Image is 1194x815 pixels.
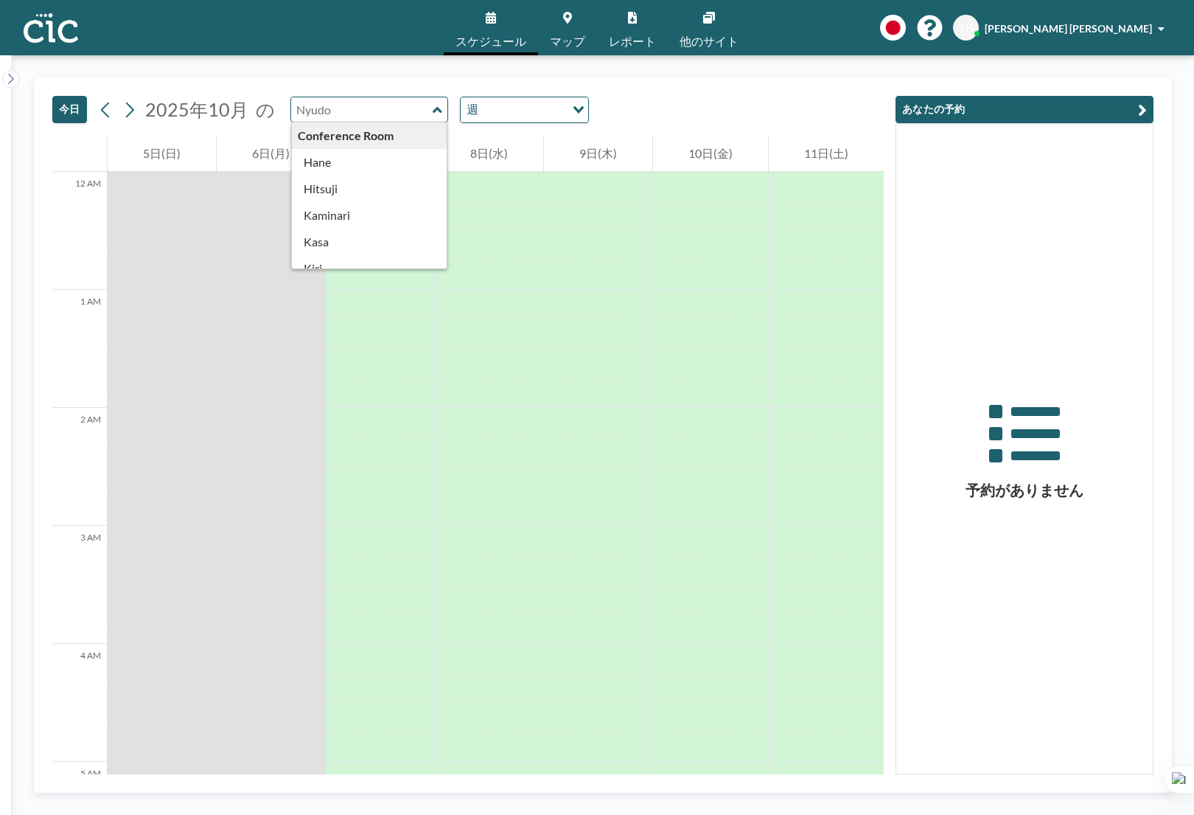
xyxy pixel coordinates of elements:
h3: 予約がありません [896,481,1153,499]
div: Hitsuji [292,176,447,202]
div: 2 AM [52,408,107,526]
button: 今日 [52,96,87,123]
span: [PERSON_NAME] [PERSON_NAME] [985,22,1152,35]
span: レポート [609,35,656,47]
div: Conference Room [292,122,447,149]
span: 2025年10月 [145,98,248,120]
div: 5日(日) [108,135,216,172]
div: Kaminari [292,202,447,229]
div: Kasa [292,229,447,255]
span: YH [959,21,974,35]
div: Kiri [292,255,447,282]
span: マップ [550,35,585,47]
div: Hane [292,149,447,176]
span: 週 [464,100,481,119]
div: 12 AM [52,172,107,290]
button: あなたの予約 [895,96,1153,123]
span: 他のサイト [680,35,739,47]
div: 8日(水) [435,135,543,172]
div: 10日(金) [653,135,768,172]
div: 11日(土) [769,135,884,172]
div: 1 AM [52,290,107,408]
div: 4 AM [52,644,107,762]
span: スケジュール [455,35,526,47]
img: organization-logo [24,13,78,43]
div: Search for option [461,97,588,122]
div: 9日(木) [544,135,652,172]
input: Search for option [483,100,564,119]
span: の [256,98,275,121]
input: Nyudo [291,97,433,122]
div: 6日(月) [217,135,325,172]
div: 3 AM [52,526,107,644]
